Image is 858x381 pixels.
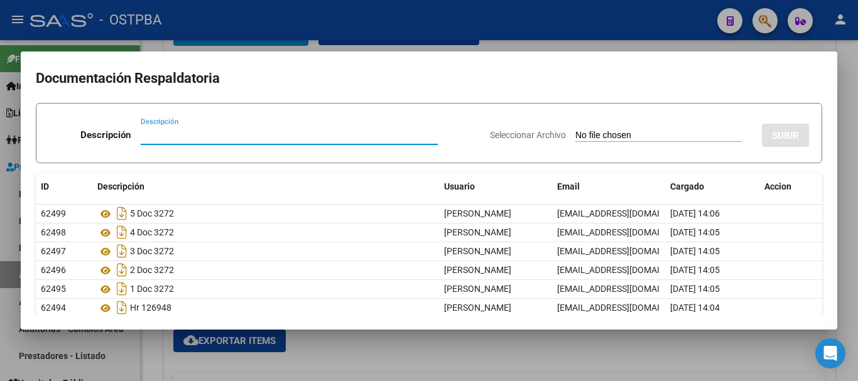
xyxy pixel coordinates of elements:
span: Email [557,181,580,191]
span: 62496 [41,265,66,275]
i: Descargar documento [114,298,130,318]
datatable-header-cell: Cargado [665,173,759,200]
div: 5 Doc 3272 [97,203,434,223]
span: [DATE] 14:05 [670,227,720,237]
div: Hr 126948 [97,298,434,318]
span: 62498 [41,227,66,237]
div: 4 Doc 3272 [97,222,434,242]
span: 62499 [41,208,66,218]
button: SUBIR [762,124,809,147]
span: [DATE] 14:06 [670,208,720,218]
i: Descargar documento [114,203,130,223]
span: [PERSON_NAME] [444,265,511,275]
span: [EMAIL_ADDRESS][DOMAIN_NAME] [557,303,697,313]
span: [PERSON_NAME] [444,227,511,237]
div: 2 Doc 3272 [97,260,434,280]
span: SUBIR [772,130,799,141]
span: Seleccionar Archivo [490,130,566,140]
i: Descargar documento [114,260,130,280]
span: [DATE] 14:05 [670,284,720,294]
datatable-header-cell: Usuario [439,173,552,200]
i: Descargar documento [114,279,130,299]
span: [DATE] 14:05 [670,265,720,275]
div: 3 Doc 3272 [97,241,434,261]
span: [EMAIL_ADDRESS][DOMAIN_NAME] [557,265,697,275]
i: Descargar documento [114,222,130,242]
span: [DATE] 14:05 [670,246,720,256]
span: [EMAIL_ADDRESS][DOMAIN_NAME] [557,284,697,294]
span: 62497 [41,246,66,256]
span: Cargado [670,181,704,191]
div: 1 Doc 3272 [97,279,434,299]
span: [DATE] 14:04 [670,303,720,313]
datatable-header-cell: Accion [759,173,822,200]
span: [EMAIL_ADDRESS][DOMAIN_NAME] [557,246,697,256]
p: Descripción [80,128,131,142]
h2: Documentación Respaldatoria [36,67,822,90]
span: [EMAIL_ADDRESS][DOMAIN_NAME] [557,208,697,218]
span: 62494 [41,303,66,313]
i: Descargar documento [114,241,130,261]
div: Open Intercom Messenger [815,338,845,368]
span: Descripción [97,181,144,191]
span: Usuario [444,181,475,191]
span: ID [41,181,49,191]
span: Accion [764,181,791,191]
span: [PERSON_NAME] [444,208,511,218]
span: [EMAIL_ADDRESS][DOMAIN_NAME] [557,227,697,237]
span: [PERSON_NAME] [444,284,511,294]
datatable-header-cell: Descripción [92,173,439,200]
span: [PERSON_NAME] [444,246,511,256]
span: 62495 [41,284,66,294]
datatable-header-cell: ID [36,173,92,200]
span: [PERSON_NAME] [444,303,511,313]
datatable-header-cell: Email [552,173,665,200]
